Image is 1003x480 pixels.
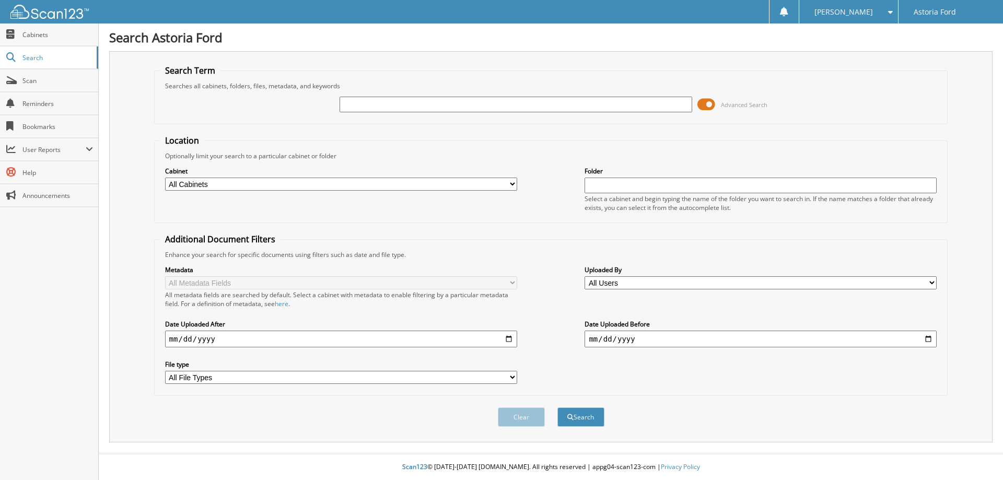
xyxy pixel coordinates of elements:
div: All metadata fields are searched by default. Select a cabinet with metadata to enable filtering b... [165,290,517,308]
input: end [585,331,937,347]
label: File type [165,360,517,369]
span: Astoria Ford [914,9,956,15]
span: Scan [22,76,93,85]
legend: Location [160,135,204,146]
label: Metadata [165,265,517,274]
label: Date Uploaded Before [585,320,937,329]
legend: Search Term [160,65,220,76]
button: Clear [498,407,545,427]
span: Bookmarks [22,122,93,131]
span: Reminders [22,99,93,108]
span: Search [22,53,91,62]
span: Scan123 [402,462,427,471]
div: Select a cabinet and begin typing the name of the folder you want to search in. If the name match... [585,194,937,212]
a: Privacy Policy [661,462,700,471]
iframe: Chat Widget [951,430,1003,480]
span: Cabinets [22,30,93,39]
a: here [275,299,288,308]
input: start [165,331,517,347]
legend: Additional Document Filters [160,233,281,245]
label: Folder [585,167,937,175]
div: © [DATE]-[DATE] [DOMAIN_NAME]. All rights reserved | appg04-scan123-com | [99,454,1003,480]
button: Search [557,407,604,427]
span: Advanced Search [721,101,767,109]
h1: Search Astoria Ford [109,29,993,46]
label: Date Uploaded After [165,320,517,329]
span: User Reports [22,145,86,154]
div: Enhance your search for specific documents using filters such as date and file type. [160,250,942,259]
div: Optionally limit your search to a particular cabinet or folder [160,151,942,160]
span: Help [22,168,93,177]
div: Searches all cabinets, folders, files, metadata, and keywords [160,81,942,90]
label: Uploaded By [585,265,937,274]
span: [PERSON_NAME] [814,9,873,15]
label: Cabinet [165,167,517,175]
span: Announcements [22,191,93,200]
img: scan123-logo-white.svg [10,5,89,19]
